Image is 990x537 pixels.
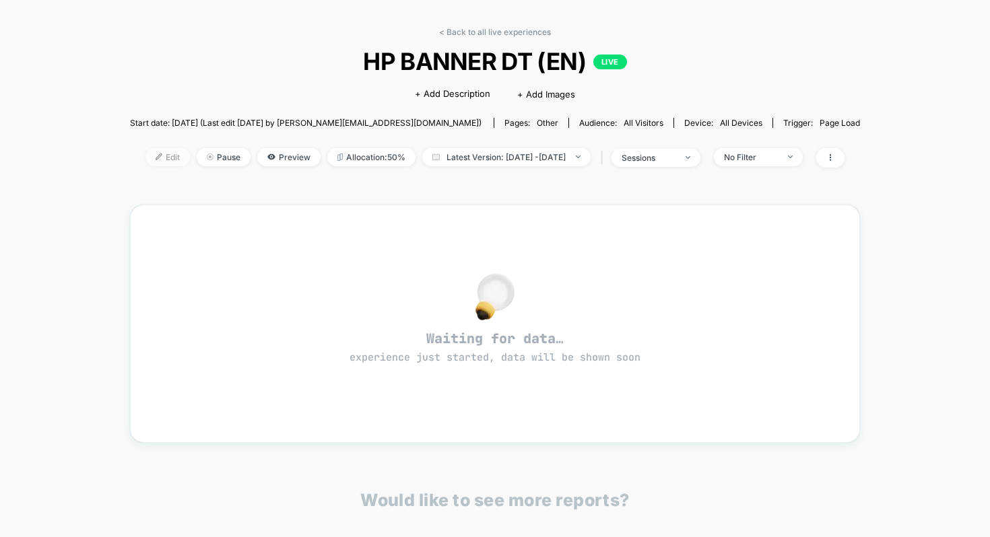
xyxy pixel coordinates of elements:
[337,153,343,161] img: rebalance
[422,148,591,166] span: Latest Version: [DATE] - [DATE]
[504,118,558,128] div: Pages:
[145,148,190,166] span: Edit
[579,118,663,128] div: Audience:
[130,118,482,128] span: Start date: [DATE] (Last edit [DATE] by [PERSON_NAME][EMAIL_ADDRESS][DOMAIN_NAME])
[360,490,630,510] p: Would like to see more reports?
[432,153,440,160] img: calendar
[788,155,793,158] img: end
[197,148,251,166] span: Pause
[517,89,575,100] span: + Add Images
[624,118,663,128] span: All Visitors
[327,148,416,166] span: Allocation: 50%
[686,156,690,159] img: end
[415,87,490,101] span: + Add Description
[576,155,581,158] img: end
[439,27,551,37] a: < Back to all live experiences
[820,118,860,128] span: Page Load
[537,118,558,128] span: other
[154,330,836,365] span: Waiting for data…
[257,148,321,166] span: Preview
[350,351,640,364] span: experience just started, data will be shown soon
[156,153,162,160] img: edit
[622,153,675,163] div: sessions
[166,47,823,75] span: HP BANNER DT (EN)
[783,118,860,128] div: Trigger:
[475,273,515,320] img: no_data
[593,55,627,69] p: LIVE
[597,148,612,168] span: |
[673,118,772,128] span: Device:
[724,152,778,162] div: No Filter
[207,153,213,160] img: end
[720,118,762,128] span: all devices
